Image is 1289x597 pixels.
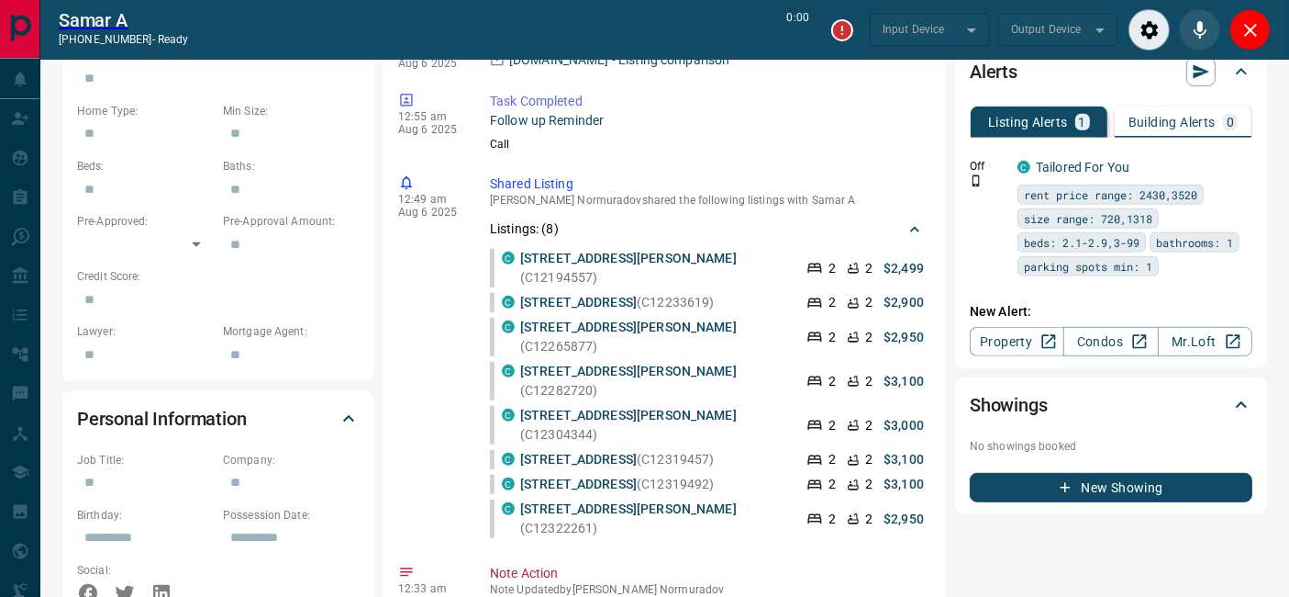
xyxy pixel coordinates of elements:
p: 2 [828,416,836,435]
a: Condos [1063,327,1158,356]
a: [STREET_ADDRESS][PERSON_NAME] [520,364,737,378]
a: [STREET_ADDRESS] [520,477,637,491]
a: [STREET_ADDRESS] [520,295,637,310]
div: condos.ca [502,478,515,490]
p: Shared Listing [490,175,924,194]
p: Home Type: [77,103,214,119]
div: condos.ca [502,252,515,265]
div: Close [1229,9,1271,51]
a: Tailored For You [1036,160,1129,175]
p: (C12322261) [520,500,788,538]
p: 2 [865,450,872,469]
p: (C12282720) [520,362,788,400]
span: beds: 2.1-2.9,3-99 [1024,233,1139,252]
p: 2 [828,475,836,494]
p: [DOMAIN_NAME] - Listing comparison [509,51,729,70]
p: Listings: ( 8 ) [490,220,559,239]
p: $3,000 [883,416,924,435]
p: Building Alerts [1128,116,1216,129]
button: New Showing [970,473,1252,502]
p: Pre-Approved: [77,213,214,230]
p: Aug 6 2025 [398,123,462,136]
p: No showings booked [970,438,1252,455]
p: [PHONE_NUMBER] - [59,31,188,48]
span: rent price range: 2430,3520 [1024,186,1197,204]
div: Personal Information [77,397,360,441]
div: condos.ca [1017,161,1030,174]
p: (C12194557) [520,249,788,287]
p: $2,499 [883,259,924,278]
span: parking spots min: 1 [1024,257,1152,276]
p: 1 [1079,116,1086,129]
div: condos.ca [502,502,515,515]
p: 2 [828,510,836,529]
p: 2 [865,510,872,529]
p: (C12233619) [520,293,715,312]
h2: Alerts [970,57,1017,86]
p: (C12319457) [520,450,715,469]
div: Mute [1179,9,1220,51]
p: Aug 6 2025 [398,206,462,219]
span: size range: 720,1318 [1024,209,1152,228]
p: 12:33 am [398,582,462,595]
p: 2 [865,328,872,347]
p: $2,950 [883,328,924,347]
p: 12:55 am [398,110,462,123]
p: Off [970,158,1006,175]
p: Note Action [490,564,924,583]
p: 2 [828,293,836,312]
p: Min Size: [223,103,360,119]
a: [STREET_ADDRESS][PERSON_NAME] [520,320,737,334]
div: condos.ca [502,365,515,377]
p: $2,950 [883,510,924,529]
p: Task Completed [490,92,924,111]
p: (C12265877) [520,318,788,356]
p: 2 [828,259,836,278]
p: Job Title: [77,452,214,468]
a: [STREET_ADDRESS][PERSON_NAME] [520,408,737,422]
p: (C12319492) [520,475,715,494]
p: 2 [865,259,872,278]
p: Follow up Reminder [490,111,924,130]
p: 0 [1227,116,1234,129]
h2: Showings [970,390,1048,420]
p: Pre-Approval Amount: [223,213,360,230]
p: Note Updated by [PERSON_NAME] Normuradov [490,583,924,596]
p: Social: [77,562,214,579]
a: Mr.Loft [1158,327,1252,356]
a: [STREET_ADDRESS][PERSON_NAME] [520,501,737,516]
a: [STREET_ADDRESS] [520,452,637,467]
p: Possession Date: [223,507,360,524]
p: 0:00 [787,9,809,51]
p: 12:49 am [398,193,462,206]
div: Showings [970,383,1252,427]
p: 2 [828,450,836,469]
div: Listings: (8) [490,212,924,246]
p: $3,100 [883,475,924,494]
p: Mortgage Agent: [223,323,360,340]
span: bathrooms: 1 [1156,233,1233,252]
div: condos.ca [502,453,515,466]
div: condos.ca [502,409,515,422]
p: Baths: [223,158,360,175]
div: Audio Settings [1128,9,1170,51]
p: New Alert: [970,302,1252,321]
p: 2 [828,372,836,391]
p: Call [490,136,924,152]
div: condos.ca [502,296,515,309]
p: 2 [865,475,872,494]
span: ready [158,33,189,46]
p: Listing Alerts [988,116,1068,129]
a: [STREET_ADDRESS][PERSON_NAME] [520,251,737,265]
p: Company: [223,452,360,468]
p: Birthday: [77,507,214,524]
a: Samar A [59,9,188,31]
p: 2 [865,293,872,312]
p: Lawyer: [77,323,214,340]
h2: Personal Information [77,404,247,434]
p: Aug 6 2025 [398,57,462,70]
div: Alerts [970,50,1252,94]
svg: Push Notification Only [970,175,983,187]
p: (C12304344) [520,406,788,445]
